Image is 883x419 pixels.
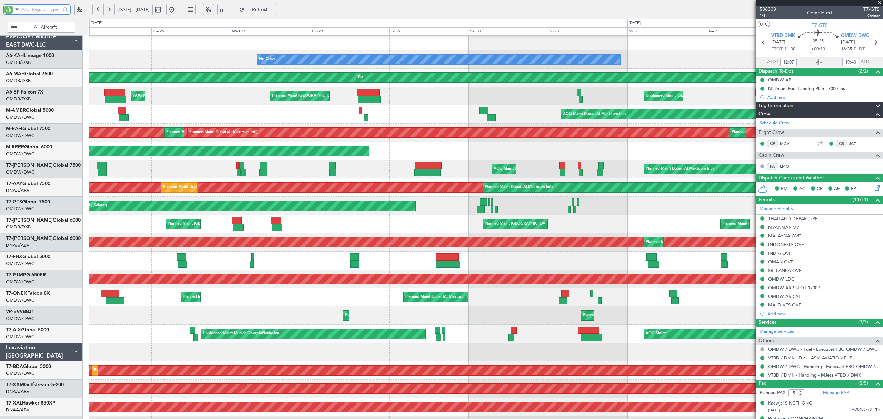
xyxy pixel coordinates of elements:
div: INDIA OVF [768,250,791,256]
span: Permits [758,196,775,204]
span: Others [758,337,774,345]
span: (2/2) [858,68,868,75]
span: OMDW DWC [841,32,869,39]
span: CR [817,186,823,193]
span: M-RAFI [6,126,22,131]
div: INDONESIA OVF [768,242,804,247]
span: ALDT [861,59,872,66]
input: --:-- [842,58,859,66]
div: AOG Maint [646,329,666,339]
div: OMDW ARR SLOT 1700Z [768,285,820,291]
div: THAILAND DEPARTURE [768,216,818,222]
span: T7-ONEX [6,291,27,296]
a: OMDW/DWC [6,370,34,377]
a: M-RRRRGlobal 6000 [6,145,52,149]
a: OMDW/DWC [6,114,34,120]
a: DNAA/ABV [6,407,29,413]
a: OMDW/DWC [6,297,34,303]
div: Mon 25 [72,27,151,36]
div: AOG Maint Dubai (Al Maktoum Intl) [494,164,556,174]
span: Crew [758,110,770,118]
div: No Crew [259,54,275,65]
div: Tue 26 [151,27,231,36]
span: M-RRRR [6,145,24,149]
span: T7-XAM [6,382,24,387]
div: Planned Maint Dubai (Al Maktoum Intl) [183,292,251,302]
a: VP-BVVBBJ1 [6,309,34,314]
span: 1/1 [760,13,776,19]
span: Leg Information [758,102,793,110]
div: Sat 30 [469,27,548,36]
a: OMDB/DXB [6,78,31,84]
span: 536303 [760,6,776,13]
span: Services [758,319,776,327]
button: UTC [758,21,770,27]
div: AOG Maint [GEOGRAPHIC_DATA] (Dubai Intl) [133,91,214,101]
span: ELDT [854,46,865,53]
span: Dispatch Checks and Weather [758,174,824,182]
a: A6-EFIFalcon 7X [6,90,43,95]
div: Unplanned Maint [GEOGRAPHIC_DATA] ([GEOGRAPHIC_DATA]) [646,91,759,101]
span: T7-[PERSON_NAME] [6,163,53,168]
div: Minimum Fuel Landing Plan - 8000 lbs [768,86,845,91]
a: OMDB/DXB [6,96,31,102]
a: Schedule Crew [760,120,790,127]
button: All Aircraft [8,22,75,33]
span: T7-AIX [6,328,21,332]
a: T7-P1MPG-650ER [6,273,46,277]
span: T7-GTS [863,6,880,13]
span: (11/11) [853,196,868,203]
span: Pax [758,380,766,388]
div: AOG Maint Dubai (Al Maktoum Intl) [563,109,626,119]
span: 05:35 [813,38,824,45]
span: Owner [863,13,880,19]
span: [DATE] [768,408,780,413]
a: OMDB/DXB [6,59,31,66]
div: FA [767,163,778,170]
input: --:-- [780,58,797,66]
div: MALAYSIA OVF [768,233,801,239]
input: A/C (Reg. or Type) [21,4,60,14]
a: M-RAFIGlobal 7500 [6,126,50,131]
div: Planned Maint Dubai (Al Maktoum Intl) [189,127,257,138]
div: Planned Maint Dubai (Al Maktoum Intl) [646,237,714,247]
div: OMAN OVF [768,259,793,265]
a: OMDW/DWC [6,133,34,139]
div: Wed 27 [231,27,310,36]
a: T7-XAMGulfstream G-200 [6,382,64,387]
a: OMDW/DWC [6,206,34,212]
span: (5/5) [858,380,868,387]
div: CP [767,140,778,147]
a: T7-FHXGlobal 5000 [6,254,50,259]
a: Manage Permits [760,206,793,213]
a: VTBD / DMK - Handling - MJets VTBD / DMK [768,372,861,378]
a: DNAA/ABV [6,389,29,395]
span: VP-BVV [6,309,23,314]
div: Completed [807,9,832,17]
div: Planned Maint [GEOGRAPHIC_DATA] ([GEOGRAPHIC_DATA] Intl) [168,219,283,229]
span: T7-[PERSON_NAME] [6,218,53,223]
span: T7-BDA [6,364,23,369]
a: DNAA/ABV [6,187,29,194]
span: (3/3) [858,318,868,325]
a: T7-[PERSON_NAME]Global 6000 [6,236,81,241]
a: T7-AAYGlobal 7500 [6,181,50,186]
div: Tue 2 [707,27,786,36]
div: Add new [767,94,880,100]
div: Planned Maint Dubai (Al Maktoum Intl) [732,127,800,138]
div: SRI LANKA OVF [768,267,801,273]
a: Manage Services [760,328,794,335]
span: 11:00 [784,46,795,53]
div: [DATE] [91,20,102,26]
a: VTBD / DMK - Fuel - ASM AVIATION FUEL [768,355,855,361]
div: OMDW ARR API [768,293,803,299]
div: Planned Maint [GEOGRAPHIC_DATA] ([GEOGRAPHIC_DATA] Intl) [272,91,387,101]
div: Unplanned Maint Munich Oberpfaffenhofen [203,329,279,339]
span: A6-KAH [6,53,24,58]
div: Planned Maint Dubai (Al Maktoum Intl) [163,182,231,193]
a: T7-GTSGlobal 7500 [6,199,50,204]
div: OMDW LDG [768,276,795,282]
span: Dispatch To-Dos [758,68,793,76]
a: OMDW/DWC [6,334,34,340]
span: [DATE] [841,39,855,46]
